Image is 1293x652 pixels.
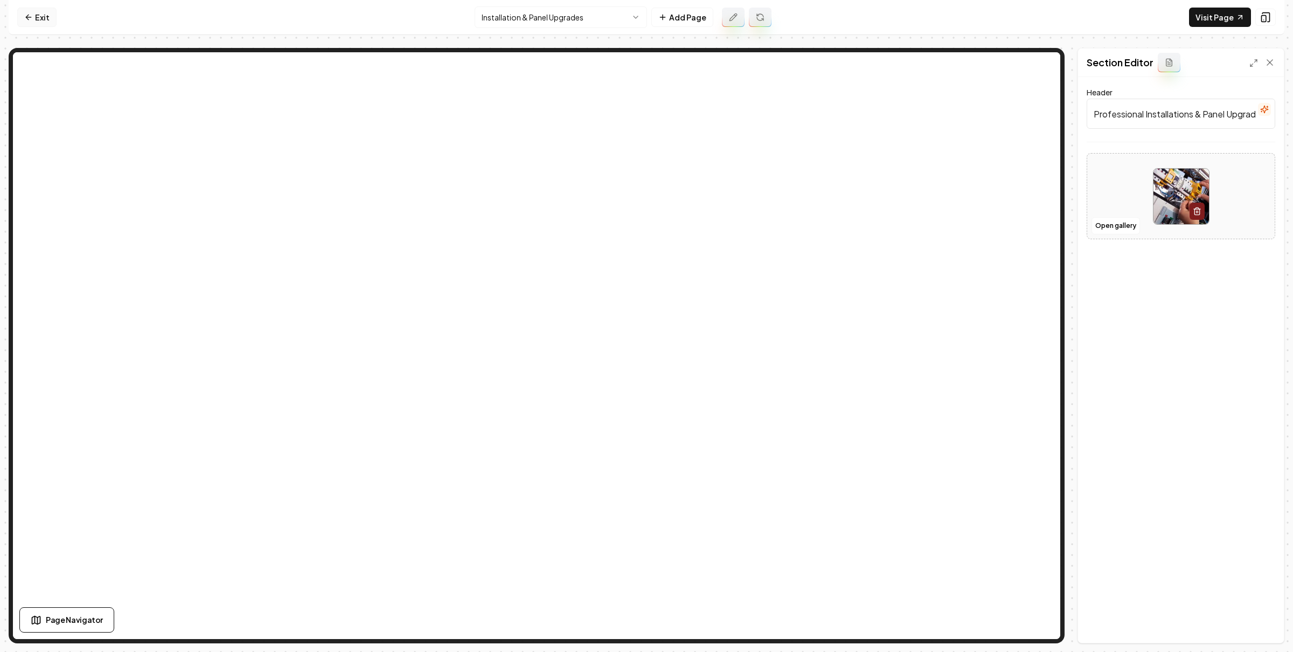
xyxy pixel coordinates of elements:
a: Exit [17,8,57,27]
button: Page Navigator [19,607,114,633]
a: Visit Page [1189,8,1251,27]
span: Page Navigator [46,614,103,626]
button: Edit admin page prompt [722,8,745,27]
button: Regenerate page [749,8,771,27]
button: Open gallery [1092,217,1140,234]
button: Add Page [651,8,713,27]
h2: Section Editor [1087,55,1153,70]
label: Header [1087,87,1113,97]
img: image [1153,169,1209,224]
input: Header [1087,99,1275,129]
button: Add admin section prompt [1158,53,1180,72]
